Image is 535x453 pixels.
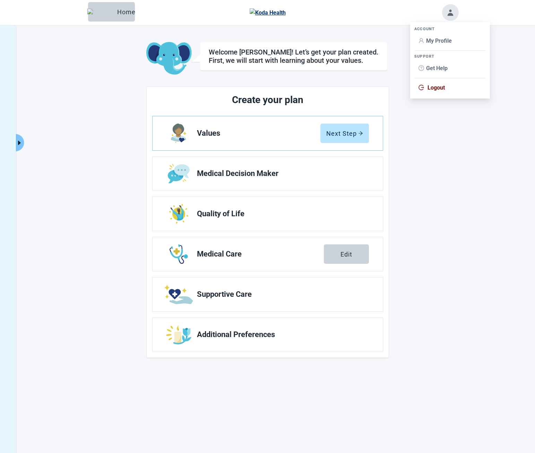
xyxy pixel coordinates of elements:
span: logout [418,85,424,90]
button: Next Steparrow-right [320,124,369,143]
div: Home [94,8,129,15]
ul: Account menu [410,22,490,99]
button: Toggle account menu [442,4,459,21]
span: Medical Care [197,250,324,258]
span: Medical Decision Maker [197,169,363,178]
img: Elephant [87,9,114,15]
div: Welcome [PERSON_NAME]! Let’s get your plan created. First, we will start with learning about your... [209,48,379,65]
a: Edit Additional Preferences section [153,318,383,352]
span: My Profile [426,37,452,44]
h2: Create your plan [178,92,357,108]
a: Edit Values section [153,116,383,150]
span: Quality of Life [197,210,363,218]
span: Additional Preferences [197,330,363,339]
div: ACCOUNT [414,26,486,32]
span: caret-right [16,140,23,146]
span: question-circle [418,65,424,71]
a: Edit Medical Care section [153,237,383,271]
img: Koda Elephant [146,42,192,75]
span: user [418,38,424,43]
a: Edit Medical Decision Maker section [153,157,383,191]
button: Expand menu [15,134,24,151]
button: ElephantHome [88,2,135,22]
span: Logout [428,84,445,91]
span: Values [197,129,320,137]
span: arrow-right [358,131,363,136]
button: Edit [324,244,369,264]
div: Next Step [326,130,363,137]
span: Supportive Care [197,290,363,299]
img: Koda Health [250,8,286,17]
div: Edit [340,251,352,258]
main: Main content [77,42,458,358]
div: SUPPORT [414,54,486,59]
span: Get Help [426,65,448,72]
a: Edit Supportive Care section [153,277,383,311]
a: Edit Quality of Life section [153,197,383,231]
